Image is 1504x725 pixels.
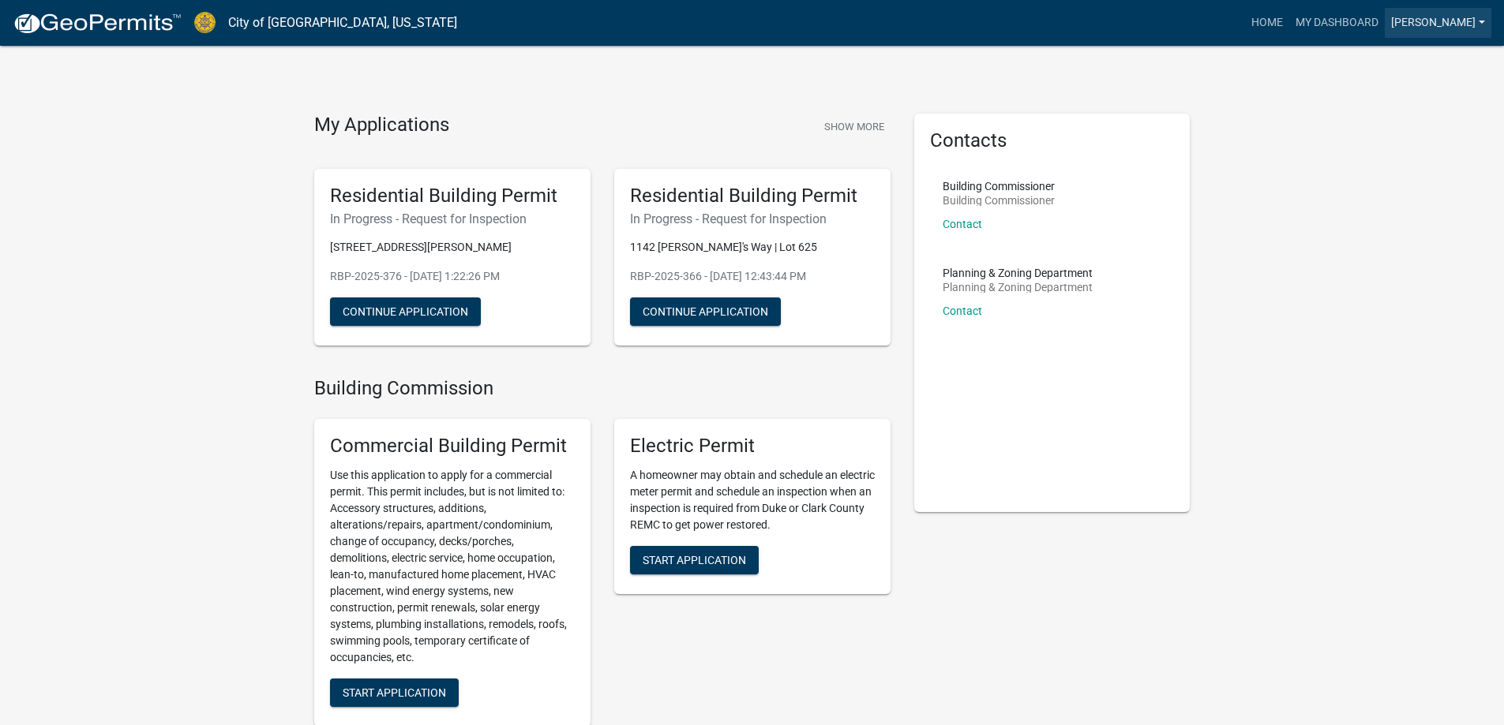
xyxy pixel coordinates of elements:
[943,267,1093,278] p: Planning & Zoning Department
[330,211,575,226] h6: In Progress - Request for Inspection
[630,546,759,574] button: Start Application
[343,686,446,699] span: Start Application
[630,297,781,326] button: Continue Application
[643,554,746,566] span: Start Application
[630,239,875,256] p: 1142 [PERSON_NAME]'s Way | Lot 625
[314,114,449,137] h4: My Applications
[330,268,575,285] p: RBP-2025-376 - [DATE] 1:22:26 PM
[943,218,982,230] a: Contact
[314,377,891,400] h4: Building Commission
[330,678,459,707] button: Start Application
[818,114,891,140] button: Show More
[330,467,575,666] p: Use this application to apply for a commercial permit. This permit includes, but is not limited t...
[630,467,875,533] p: A homeowner may obtain and schedule an electric meter permit and schedule an inspection when an i...
[1385,8,1491,38] a: [PERSON_NAME]
[930,129,1175,152] h5: Contacts
[1245,8,1289,38] a: Home
[943,181,1055,192] p: Building Commissioner
[330,185,575,207] h5: Residential Building Permit
[630,211,875,226] h6: In Progress - Request for Inspection
[630,435,875,458] h5: Electric Permit
[943,282,1093,293] p: Planning & Zoning Department
[630,185,875,207] h5: Residential Building Permit
[330,297,481,326] button: Continue Application
[630,268,875,285] p: RBP-2025-366 - [DATE] 12:43:44 PM
[330,435,575,458] h5: Commercial Building Permit
[1289,8,1385,38] a: My Dashboard
[330,239,575,256] p: [STREET_ADDRESS][PERSON_NAME]
[228,9,457,36] a: City of [GEOGRAPHIC_DATA], [US_STATE]
[943,195,1055,206] p: Building Commissioner
[194,12,216,33] img: City of Jeffersonville, Indiana
[943,305,982,317] a: Contact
